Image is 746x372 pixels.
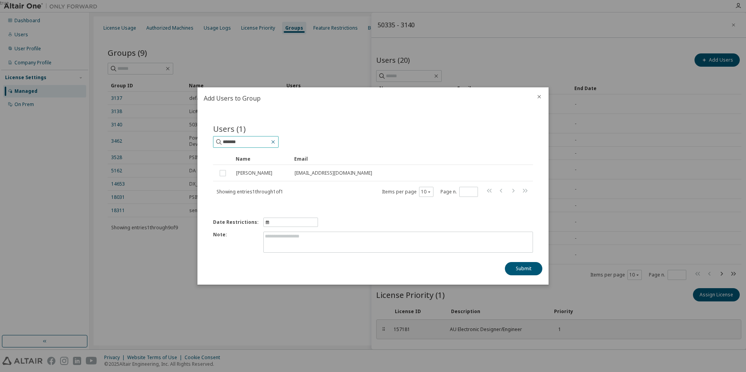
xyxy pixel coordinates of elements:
div: Email [294,152,472,165]
button: Submit [505,262,542,275]
label: Date Restrictions: [213,219,259,225]
button: information [263,218,318,227]
h2: Add Users to Group [197,87,530,109]
span: Users (1) [213,123,246,134]
button: close [536,94,542,100]
span: [EMAIL_ADDRESS][DOMAIN_NAME] [295,170,372,176]
label: Note: [213,232,259,253]
span: [PERSON_NAME] [236,170,272,176]
span: Page n. [440,187,478,197]
span: Showing entries 1 through 1 of 1 [217,188,283,195]
div: Name [236,152,288,165]
span: Items per page [382,187,433,197]
button: 10 [421,189,432,195]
